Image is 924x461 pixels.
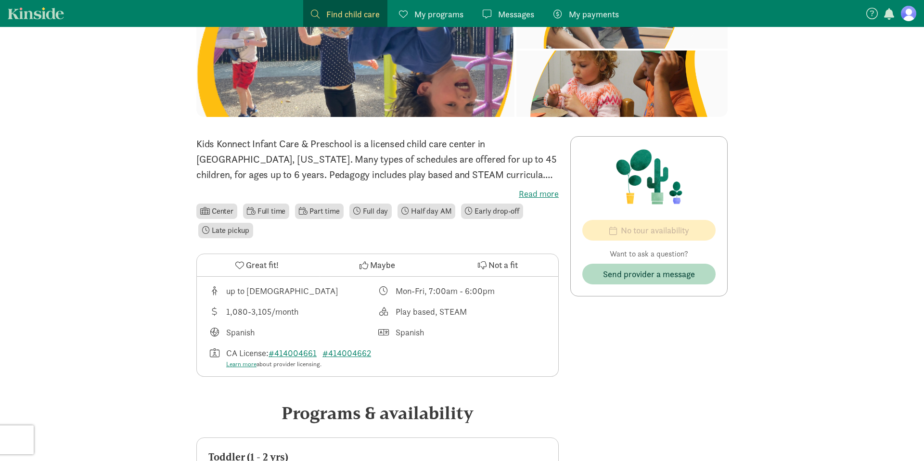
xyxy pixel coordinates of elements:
div: 1,080-3,105/month [226,305,298,318]
div: Age range for children that this provider cares for [208,284,378,297]
label: Read more [196,188,559,200]
span: Not a fit [488,258,518,271]
span: Find child care [326,8,380,21]
li: Full time [243,204,289,219]
span: My payments [569,8,619,21]
button: Maybe [317,254,437,276]
li: Center [196,204,237,219]
div: Average tuition for this program [208,305,378,318]
div: Languages spoken [378,326,547,339]
span: Great fit! [246,258,279,271]
div: Class schedule [378,284,547,297]
div: Spanish [226,326,255,339]
a: Learn more [226,360,257,368]
p: Kids Konnect Infant Care & Preschool is a licensed child care center in [GEOGRAPHIC_DATA], [US_ST... [196,136,559,182]
p: Want to ask a question? [582,248,716,260]
span: No tour availability [621,224,689,237]
li: Early drop-off [461,204,523,219]
button: Not a fit [438,254,558,276]
li: Half day AM [398,204,455,219]
span: Maybe [370,258,395,271]
span: Send provider a message [603,268,695,281]
button: Great fit! [197,254,317,276]
li: Late pickup [198,223,253,238]
a: Kinside [8,7,64,19]
div: Programs & availability [196,400,559,426]
li: Part time [295,204,343,219]
button: Send provider a message [582,264,716,284]
span: My programs [414,8,463,21]
div: up to [DEMOGRAPHIC_DATA] [226,284,338,297]
a: #414004661 [269,347,317,359]
a: #414004662 [322,347,371,359]
div: Play based, STEAM [396,305,467,318]
div: Languages taught [208,326,378,339]
button: No tour availability [582,220,716,241]
div: about provider licensing. [226,359,375,369]
span: Messages [498,8,534,21]
div: CA License: [226,346,375,369]
div: Spanish [396,326,424,339]
div: This provider's education philosophy [378,305,547,318]
div: Mon-Fri, 7:00am - 6:00pm [396,284,495,297]
div: License number [208,346,378,369]
li: Full day [349,204,392,219]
